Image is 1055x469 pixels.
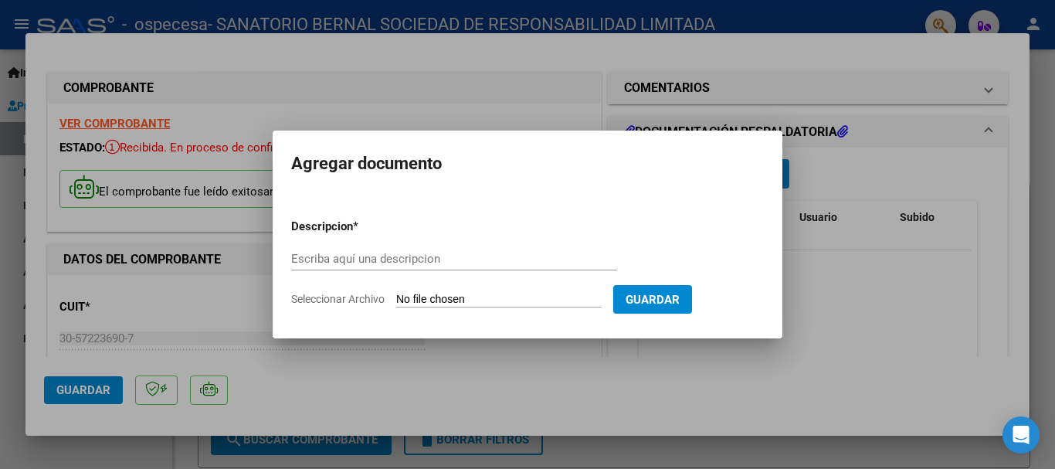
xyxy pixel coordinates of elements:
[1002,416,1040,454] div: Open Intercom Messenger
[291,149,764,178] h2: Agregar documento
[626,293,680,307] span: Guardar
[291,293,385,305] span: Seleccionar Archivo
[291,218,433,236] p: Descripcion
[613,285,692,314] button: Guardar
